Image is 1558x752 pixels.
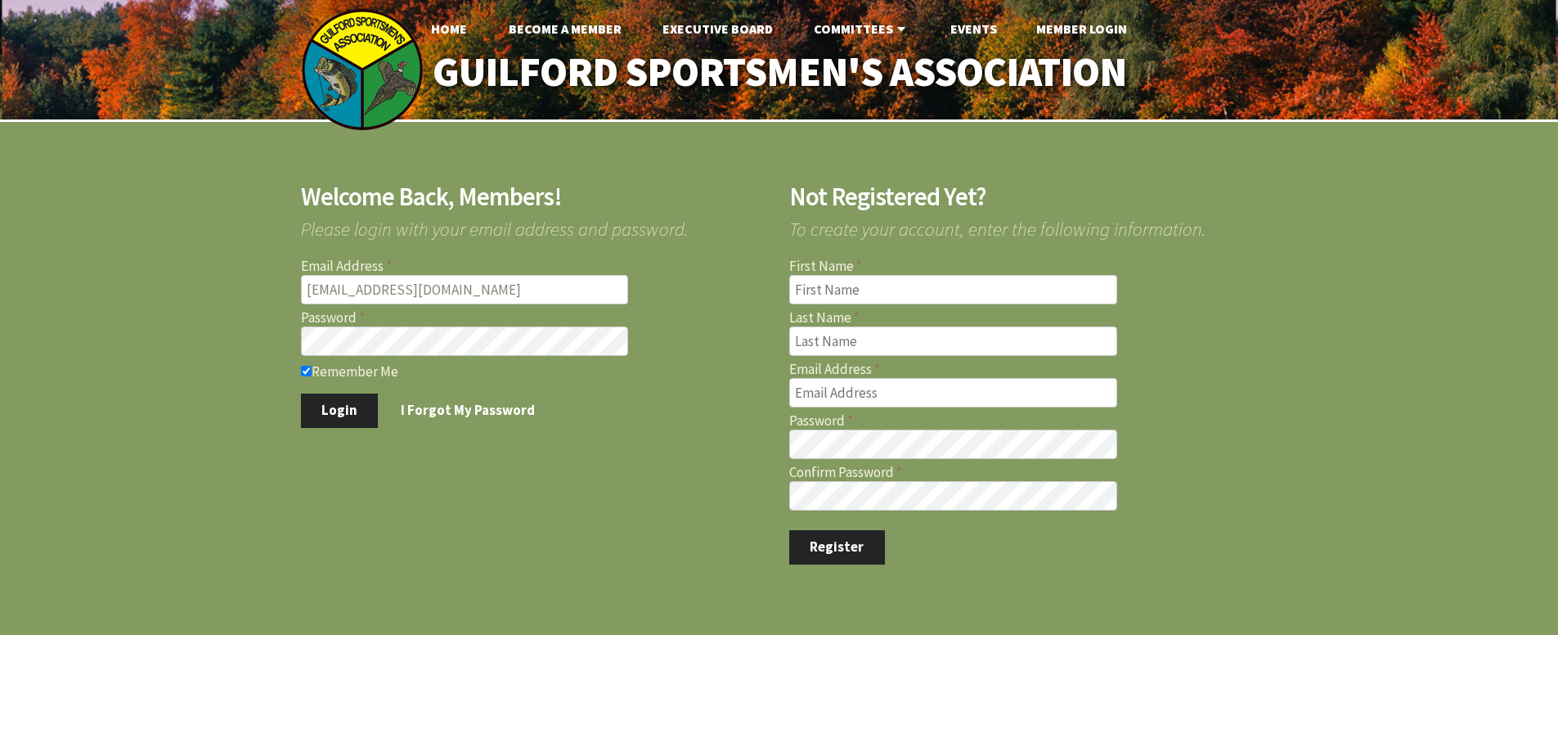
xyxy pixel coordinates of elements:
[801,12,923,45] a: Committees
[380,394,556,428] a: I Forgot My Password
[789,209,1258,238] span: To create your account, enter the following information.
[496,12,635,45] a: Become A Member
[937,12,1010,45] a: Events
[1023,12,1140,45] a: Member Login
[789,530,885,565] button: Register
[301,259,770,273] label: Email Address
[789,378,1117,408] input: Email Address
[397,38,1161,107] a: Guilford Sportsmen's Association
[789,362,1258,376] label: Email Address
[301,394,379,428] button: Login
[789,275,1117,304] input: First Name
[649,12,786,45] a: Executive Board
[789,259,1258,273] label: First Name
[789,184,1258,209] h2: Not Registered Yet?
[301,362,770,379] label: Remember Me
[789,414,1258,428] label: Password
[301,209,770,238] span: Please login with your email address and password.
[301,275,629,304] input: Email Address
[301,8,424,131] img: logo_sm.png
[789,466,1258,480] label: Confirm Password
[301,311,770,325] label: Password
[418,12,480,45] a: Home
[301,184,770,209] h2: Welcome Back, Members!
[789,311,1258,325] label: Last Name
[301,366,312,376] input: Remember Me
[789,326,1117,356] input: Last Name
